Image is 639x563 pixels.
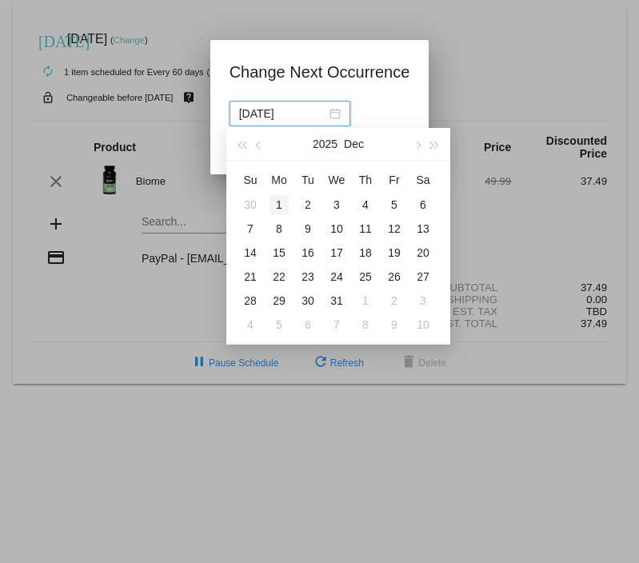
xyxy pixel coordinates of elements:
td: 12/25/2025 [351,265,380,289]
button: Dec [344,128,364,160]
td: 12/4/2025 [351,193,380,217]
div: 5 [270,315,289,334]
div: 3 [413,291,433,310]
div: 1 [270,195,289,214]
div: 19 [385,243,404,262]
td: 12/10/2025 [322,217,351,241]
div: 10 [327,219,346,238]
td: 12/1/2025 [265,193,294,217]
td: 12/24/2025 [322,265,351,289]
div: 16 [298,243,318,262]
td: 12/26/2025 [380,265,409,289]
button: Last year (Control + left) [233,128,250,160]
div: 10 [413,315,433,334]
th: Sat [409,167,437,193]
div: 8 [356,315,375,334]
div: 25 [356,267,375,286]
td: 1/7/2026 [322,313,351,337]
td: 12/2/2025 [294,193,322,217]
td: 12/28/2025 [236,289,265,313]
div: 9 [298,219,318,238]
div: 5 [385,195,404,214]
th: Thu [351,167,380,193]
input: Select date [239,105,326,122]
td: 12/6/2025 [409,193,437,217]
div: 27 [413,267,433,286]
td: 1/5/2026 [265,313,294,337]
td: 1/10/2026 [409,313,437,337]
td: 12/9/2025 [294,217,322,241]
td: 1/9/2026 [380,313,409,337]
td: 12/20/2025 [409,241,437,265]
div: 13 [413,219,433,238]
td: 12/7/2025 [236,217,265,241]
td: 12/31/2025 [322,289,351,313]
td: 12/22/2025 [265,265,294,289]
button: Previous month (PageUp) [250,128,268,160]
div: 18 [356,243,375,262]
td: 11/30/2025 [236,193,265,217]
th: Tue [294,167,322,193]
th: Mon [265,167,294,193]
div: 9 [385,315,404,334]
div: 3 [327,195,346,214]
td: 1/1/2026 [351,289,380,313]
td: 12/21/2025 [236,265,265,289]
div: 30 [298,291,318,310]
div: 17 [327,243,346,262]
td: 12/14/2025 [236,241,265,265]
td: 1/4/2026 [236,313,265,337]
div: 23 [298,267,318,286]
div: 6 [413,195,433,214]
div: 1 [356,291,375,310]
div: 20 [413,243,433,262]
div: 22 [270,267,289,286]
td: 1/2/2026 [380,289,409,313]
button: 2025 [313,128,337,160]
td: 12/23/2025 [294,265,322,289]
td: 1/3/2026 [409,289,437,313]
td: 12/13/2025 [409,217,437,241]
td: 1/8/2026 [351,313,380,337]
td: 12/11/2025 [351,217,380,241]
th: Sun [236,167,265,193]
div: 4 [241,315,260,334]
td: 12/3/2025 [322,193,351,217]
h1: Change Next Occurrence [230,59,410,85]
th: Fri [380,167,409,193]
td: 12/16/2025 [294,241,322,265]
td: 12/27/2025 [409,265,437,289]
td: 12/19/2025 [380,241,409,265]
div: 28 [241,291,260,310]
button: Next year (Control + right) [426,128,444,160]
div: 7 [327,315,346,334]
div: 8 [270,219,289,238]
div: 26 [385,267,404,286]
td: 12/29/2025 [265,289,294,313]
td: 12/5/2025 [380,193,409,217]
td: 12/30/2025 [294,289,322,313]
div: 6 [298,315,318,334]
div: 29 [270,291,289,310]
div: 21 [241,267,260,286]
th: Wed [322,167,351,193]
div: 7 [241,219,260,238]
td: 12/12/2025 [380,217,409,241]
div: 2 [298,195,318,214]
div: 4 [356,195,375,214]
div: 15 [270,243,289,262]
div: 2 [385,291,404,310]
div: 11 [356,219,375,238]
div: 30 [241,195,260,214]
td: 1/6/2026 [294,313,322,337]
button: Next month (PageDown) [408,128,425,160]
td: 12/17/2025 [322,241,351,265]
td: 12/15/2025 [265,241,294,265]
div: 31 [327,291,346,310]
div: 14 [241,243,260,262]
td: 12/8/2025 [265,217,294,241]
td: 12/18/2025 [351,241,380,265]
div: 12 [385,219,404,238]
div: 24 [327,267,346,286]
